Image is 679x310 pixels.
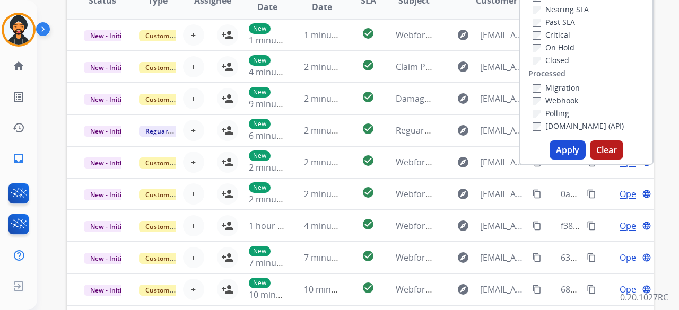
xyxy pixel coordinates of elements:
span: 1 hour ago [249,220,292,232]
span: New - Initial [84,30,133,41]
span: [EMAIL_ADDRESS][DOMAIN_NAME] [480,60,526,73]
mat-icon: explore [457,188,469,200]
span: 2 minutes ago [304,61,361,73]
mat-icon: content_copy [587,221,596,231]
span: Customer Support [139,62,208,73]
span: Damaged box [396,93,451,104]
span: [EMAIL_ADDRESS][DOMAIN_NAME] [480,251,526,264]
span: + [191,124,196,137]
mat-icon: explore [457,156,469,169]
mat-icon: check_circle [362,218,375,231]
span: Claim Photos [396,61,449,73]
mat-icon: content_copy [532,285,542,294]
label: Migration [533,83,580,93]
span: Open [620,219,641,232]
span: 7 minutes ago [249,257,306,269]
mat-icon: language [642,253,651,262]
span: 6 minutes ago [249,130,306,141]
mat-icon: check_circle [362,91,375,103]
span: New - Initial [84,94,133,105]
button: + [183,120,204,141]
p: New [249,246,271,256]
span: New - Initial [84,221,133,232]
label: [DOMAIN_NAME] (API) [533,121,624,131]
span: Webform from [EMAIL_ADDRESS][DOMAIN_NAME] on [DATE] [396,252,636,263]
button: + [183,279,204,300]
span: 4 minutes ago [304,220,361,232]
span: 7 minutes ago [304,252,361,263]
input: Closed [533,57,541,65]
span: 2 minutes ago [304,156,361,168]
span: Customer Support [139,189,208,200]
mat-icon: person_add [221,219,234,232]
mat-icon: person_add [221,283,234,296]
input: Critical [533,31,541,40]
mat-icon: check_circle [362,250,375,262]
span: Open [620,188,641,200]
input: Webhook [533,97,541,105]
label: Closed [533,55,569,65]
input: Migration [533,84,541,93]
span: New - Initial [84,157,133,169]
span: New - Initial [84,253,133,264]
span: Customer Support [139,221,208,232]
label: Webhook [533,95,578,105]
span: + [191,251,196,264]
mat-icon: explore [457,283,469,296]
p: 0.20.1027RC [620,291,668,304]
p: New [249,278,271,288]
p: New [249,150,271,161]
input: On Hold [533,44,541,52]
mat-icon: person_add [221,124,234,137]
button: Clear [590,140,623,160]
span: + [191,29,196,41]
span: Reguardprotection [396,125,472,136]
span: [EMAIL_ADDRESS][DOMAIN_NAME] [480,283,526,296]
mat-icon: language [642,189,651,199]
span: Webform from [EMAIL_ADDRESS][DOMAIN_NAME] on [DATE] [396,188,636,200]
span: [EMAIL_ADDRESS][DOMAIN_NAME] [480,29,526,41]
span: New - Initial [84,285,133,296]
span: Customer Support [139,94,208,105]
mat-icon: check_circle [362,281,375,294]
span: Webform from [EMAIL_ADDRESS][DOMAIN_NAME] on [DATE] [396,220,636,232]
mat-icon: history [12,121,25,134]
span: [EMAIL_ADDRESS][DOMAIN_NAME] [480,219,526,232]
span: 2 minutes ago [249,193,306,205]
span: 1 minute ago [304,29,356,41]
mat-icon: explore [457,219,469,232]
span: + [191,283,196,296]
span: + [191,92,196,105]
span: Webform from [EMAIL_ADDRESS][DOMAIN_NAME] on [DATE] [396,156,636,168]
mat-icon: person_add [221,60,234,73]
mat-icon: check_circle [362,59,375,72]
span: 1 minute ago [249,34,301,46]
span: Customer Support [139,30,208,41]
mat-icon: content_copy [532,253,542,262]
mat-icon: language [642,285,651,294]
mat-icon: person_add [221,188,234,200]
mat-icon: content_copy [532,221,542,231]
label: On Hold [533,42,574,52]
mat-icon: explore [457,251,469,264]
mat-icon: check_circle [362,122,375,135]
button: + [183,56,204,77]
mat-icon: list_alt [12,91,25,103]
span: Reguard CS [139,126,187,137]
mat-icon: language [642,221,651,231]
mat-icon: content_copy [532,189,542,199]
mat-icon: person_add [221,156,234,169]
span: 9 minutes ago [249,98,306,110]
mat-icon: person_add [221,92,234,105]
button: + [183,24,204,46]
input: Polling [533,110,541,118]
span: 2 minutes ago [249,162,306,173]
mat-icon: content_copy [587,253,596,262]
p: New [249,119,271,129]
p: New [249,23,271,34]
mat-icon: person_add [221,251,234,264]
span: [EMAIL_ADDRESS][DOMAIN_NAME] [480,156,526,169]
p: New [249,182,271,193]
span: [EMAIL_ADDRESS][DOMAIN_NAME] [480,92,526,105]
mat-icon: content_copy [587,285,596,294]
